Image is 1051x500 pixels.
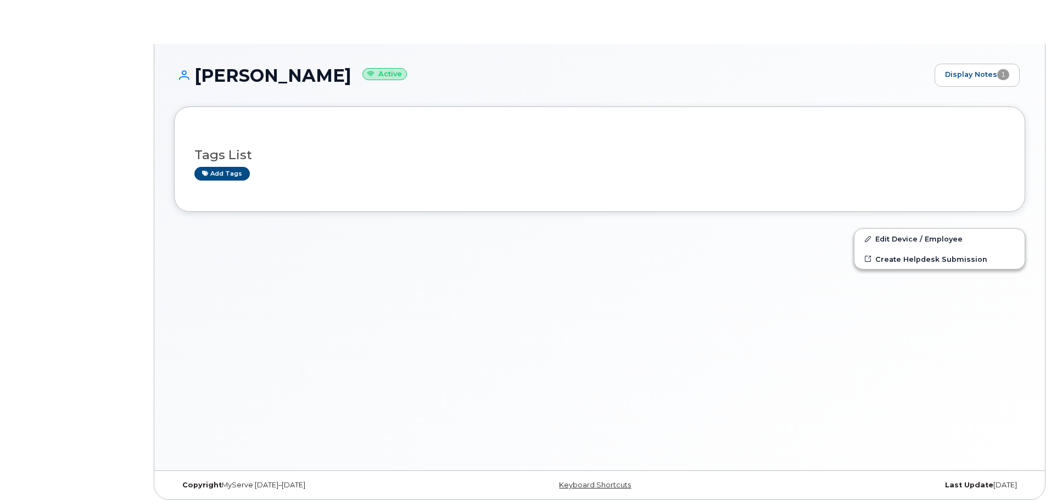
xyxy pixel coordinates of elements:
div: MyServe [DATE]–[DATE] [174,481,458,490]
a: Edit Device / Employee [854,229,1025,249]
a: Display Notes1 [935,64,1020,87]
strong: Copyright [182,481,222,489]
strong: Last Update [945,481,993,489]
a: Add tags [194,167,250,181]
div: [DATE] [741,481,1025,490]
span: 1 [997,69,1009,80]
a: Create Helpdesk Submission [854,249,1025,269]
a: Keyboard Shortcuts [559,481,631,489]
h3: Tags List [194,148,1005,162]
h1: [PERSON_NAME] [174,66,929,85]
small: Active [362,68,407,81]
